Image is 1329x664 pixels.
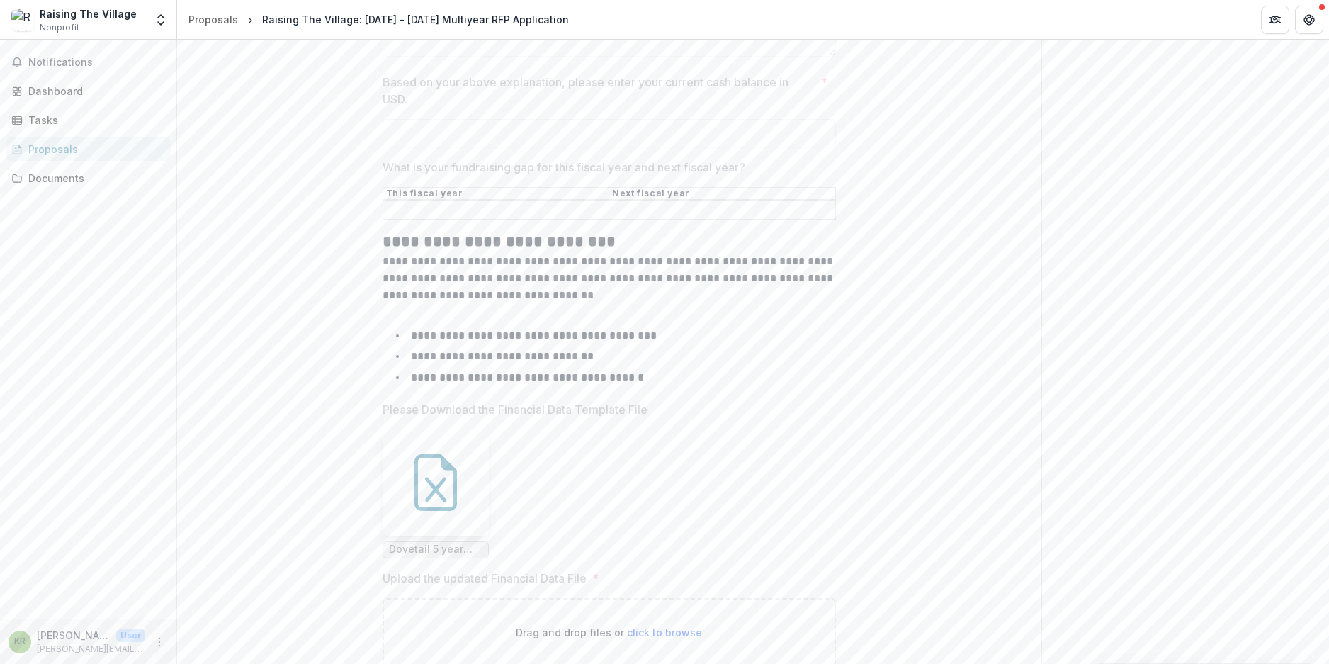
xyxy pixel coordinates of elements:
a: Proposals [183,9,244,30]
a: Tasks [6,108,171,132]
div: Proposals [28,142,159,157]
a: Dashboard [6,79,171,103]
span: click to browse [627,626,702,638]
span: Dovetail 5 year financial & KPIs reporting template_Jan 2025.xlsx [389,544,482,556]
div: Raising The Village [40,6,137,21]
div: Documents [28,171,159,186]
div: Dashboard [28,84,159,99]
span: Notifications [28,57,165,69]
div: Raising The Village: [DATE] - [DATE] Multiyear RFP Application [262,12,569,27]
div: Tasks [28,113,159,128]
div: Kathleen Rommel [14,637,26,646]
img: Raising The Village [11,9,34,31]
button: More [151,634,168,651]
button: Open entity switcher [151,6,171,34]
p: Please Download the Financial Data Template File [383,401,647,418]
button: Notifications [6,51,171,74]
p: Based on your above explanation, please enter your current cash balance in USD. [383,74,815,108]
p: Drag and drop files or [516,625,702,640]
th: This fiscal year [383,188,609,201]
th: Next fiscal year [609,188,836,201]
div: Proposals [188,12,238,27]
p: What is your fundraising gap for this fiscal year and next fiscal year? [383,159,745,176]
p: [PERSON_NAME] [37,628,111,643]
p: [PERSON_NAME][EMAIL_ADDRESS][PERSON_NAME][DOMAIN_NAME] [37,643,145,655]
p: User [116,629,145,642]
p: Upload the updated Financial Data File [383,570,587,587]
div: Dovetail 5 year financial & KPIs reporting template_Jan 2025.xlsx [383,429,489,558]
button: Get Help [1295,6,1323,34]
span: Nonprofit [40,21,79,34]
nav: breadcrumb [183,9,575,30]
a: Documents [6,167,171,190]
button: Partners [1261,6,1289,34]
a: Proposals [6,137,171,161]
